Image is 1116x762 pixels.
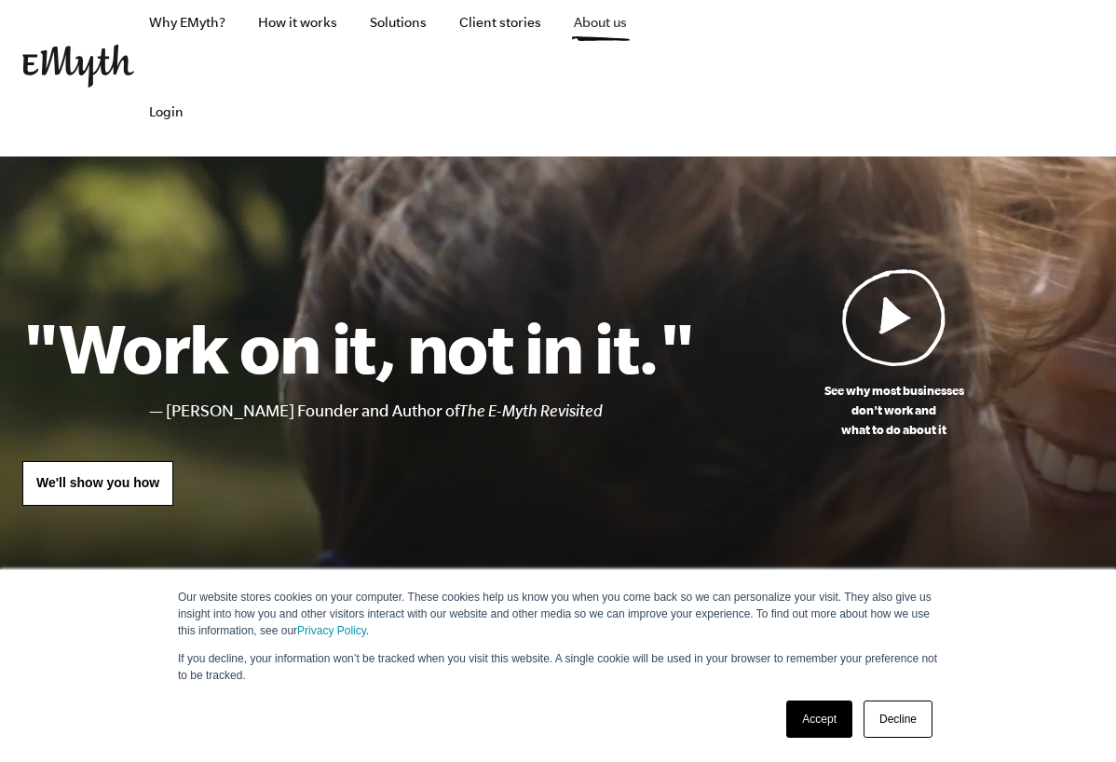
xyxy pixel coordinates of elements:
[693,47,889,88] iframe: Embedded CTA
[166,398,694,425] li: [PERSON_NAME] Founder and Author of
[694,381,1094,440] p: See why most businesses don't work and what to do about it
[134,67,198,156] a: Login
[842,268,946,366] img: Play Video
[864,701,932,738] a: Decline
[898,47,1094,88] iframe: Embedded CTA
[178,650,938,684] p: If you decline, your information won’t be tracked when you visit this website. A single cookie wi...
[22,45,134,88] img: EMyth
[297,624,366,637] a: Privacy Policy
[459,401,603,420] i: The E-Myth Revisited
[22,461,173,506] a: We'll show you how
[36,475,159,490] span: We'll show you how
[22,306,694,388] h1: "Work on it, not in it."
[694,268,1094,440] a: See why most businessesdon't work andwhat to do about it
[178,589,938,639] p: Our website stores cookies on your computer. These cookies help us know you when you come back so...
[786,701,852,738] a: Accept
